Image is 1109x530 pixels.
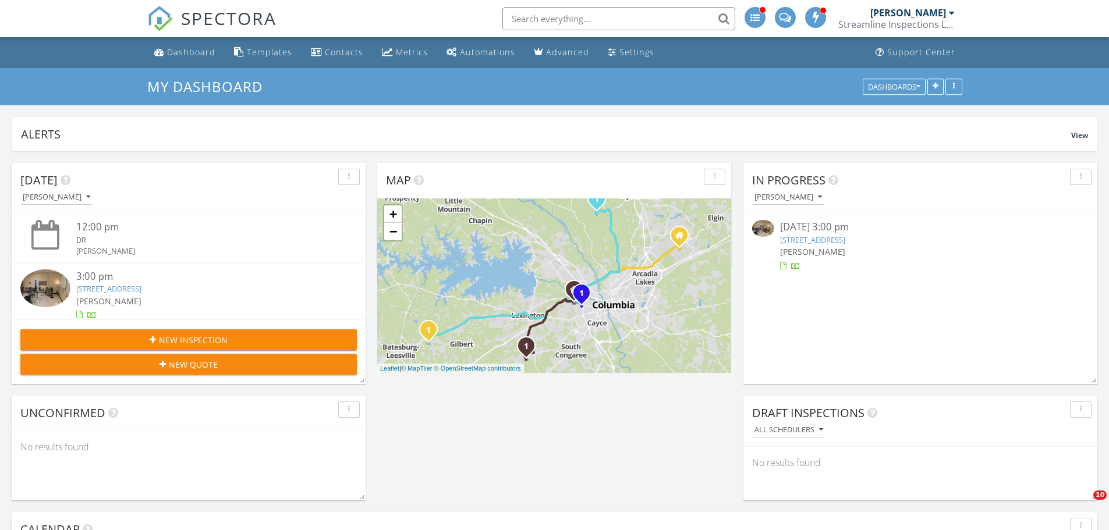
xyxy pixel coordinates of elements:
div: [PERSON_NAME] [870,7,946,19]
button: New Inspection [20,329,357,350]
div: [PERSON_NAME] [76,246,329,257]
input: Search everything... [502,7,735,30]
div: Metrics [396,47,428,58]
a: © MapTiler [401,365,433,372]
a: Templates [229,42,297,63]
div: DR [76,234,329,246]
span: In Progress [752,172,825,188]
div: Settings [619,47,654,58]
span: SPECTORA [181,6,277,30]
div: 3:00 pm [76,269,329,284]
span: Draft Inspections [752,405,864,421]
span: [DATE] [20,172,58,188]
span: View [1071,130,1088,140]
a: Support Center [871,42,960,63]
iframe: Intercom live chat [1069,490,1097,518]
span: New Inspection [159,334,228,346]
i: 1 [426,326,431,335]
a: Leaflet [380,365,399,372]
div: [PERSON_NAME] [23,193,90,201]
div: Dashboard [167,47,215,58]
div: Templates [247,47,292,58]
i: 1 [524,343,529,351]
button: [PERSON_NAME] [20,190,93,205]
span: New Quote [169,358,218,371]
div: No results found [743,447,1097,478]
a: My Dashboard [147,77,272,96]
button: Dashboards [863,79,926,95]
a: Contacts [306,42,368,63]
a: © OpenStreetMap contributors [434,365,521,372]
span: [PERSON_NAME] [780,246,845,257]
button: All schedulers [752,422,825,438]
a: Zoom in [384,205,402,223]
a: 3:00 pm [STREET_ADDRESS] [PERSON_NAME] 5 minutes drive time 1.7 miles [20,269,357,344]
div: Alerts [21,126,1071,142]
div: Automations [460,47,515,58]
div: Streamline Inspections LLC [838,19,955,30]
div: [DATE] 3:00 pm [780,220,1061,234]
a: [STREET_ADDRESS] [780,234,845,245]
div: 1041 Harbor Dr, West Columbia, SC 29169 [582,293,589,300]
img: The Best Home Inspection Software - Spectora [147,6,173,31]
a: Settings [603,42,659,63]
a: Metrics [377,42,433,63]
div: [PERSON_NAME] [754,193,822,201]
span: 10 [1093,490,1107,500]
div: 2326 Cedar Creek Rd, Blythewood, SC 29016 [597,198,604,205]
a: Dashboard [150,42,220,63]
div: 12:00 pm [76,220,329,234]
div: No results found [12,431,366,463]
span: Map [386,172,411,188]
div: 103 Huntcliff Drive, Columbia SC 29229 [679,235,686,242]
span: [PERSON_NAME] [76,296,141,307]
a: Advanced [529,42,594,63]
i: 1 [579,290,584,298]
i: 1 [594,195,599,204]
span: Unconfirmed [20,405,105,421]
a: [DATE] 3:00 pm [STREET_ADDRESS] [PERSON_NAME] [752,220,1089,272]
div: Advanced [546,47,589,58]
img: 9366013%2Fcover_photos%2FQiCQQ1XS71bmbYhuur85%2Fsmall.jpg [752,220,774,237]
div: 353 Little Creek Dr, LEESVILLE, SC 29070 [428,329,435,336]
div: Dashboards [868,83,920,91]
a: Zoom out [384,223,402,240]
img: 9366013%2Fcover_photos%2FQiCQQ1XS71bmbYhuur85%2Fsmall.jpg [20,269,70,307]
div: Support Center [887,47,955,58]
button: [PERSON_NAME] [752,190,824,205]
div: All schedulers [754,426,823,434]
div: | [377,364,524,374]
a: [STREET_ADDRESS] [76,283,141,294]
a: SPECTORA [147,16,277,40]
div: 317 Pleasant Creek Ct, Lexington, SC 29073 [526,346,533,353]
a: Automations (Advanced) [442,42,520,63]
div: Contacts [325,47,363,58]
button: New Quote [20,354,357,375]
